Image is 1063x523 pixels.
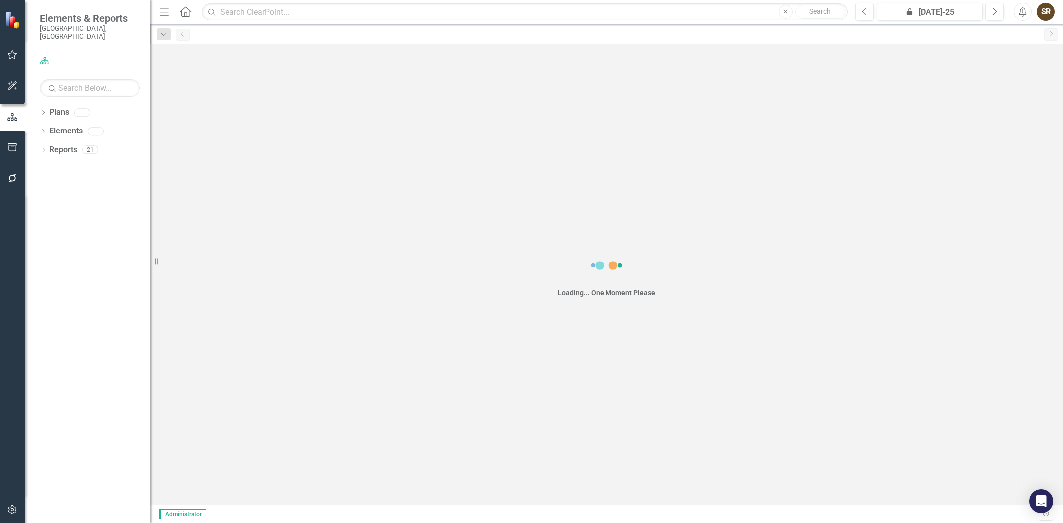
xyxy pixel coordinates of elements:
a: Elements [49,126,83,137]
input: Search Below... [40,79,140,97]
span: Administrator [159,509,206,519]
div: [DATE]-25 [880,6,979,18]
small: [GEOGRAPHIC_DATA], [GEOGRAPHIC_DATA] [40,24,140,41]
img: ClearPoint Strategy [5,11,22,29]
span: Search [809,7,831,15]
div: Loading... One Moment Please [558,288,655,298]
button: SR [1037,3,1055,21]
span: Elements & Reports [40,12,140,24]
a: Reports [49,144,77,156]
button: [DATE]-25 [877,3,983,21]
div: Open Intercom Messenger [1029,489,1053,513]
div: 21 [82,146,98,154]
button: Search [795,5,845,19]
input: Search ClearPoint... [202,3,848,21]
a: Plans [49,107,69,118]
